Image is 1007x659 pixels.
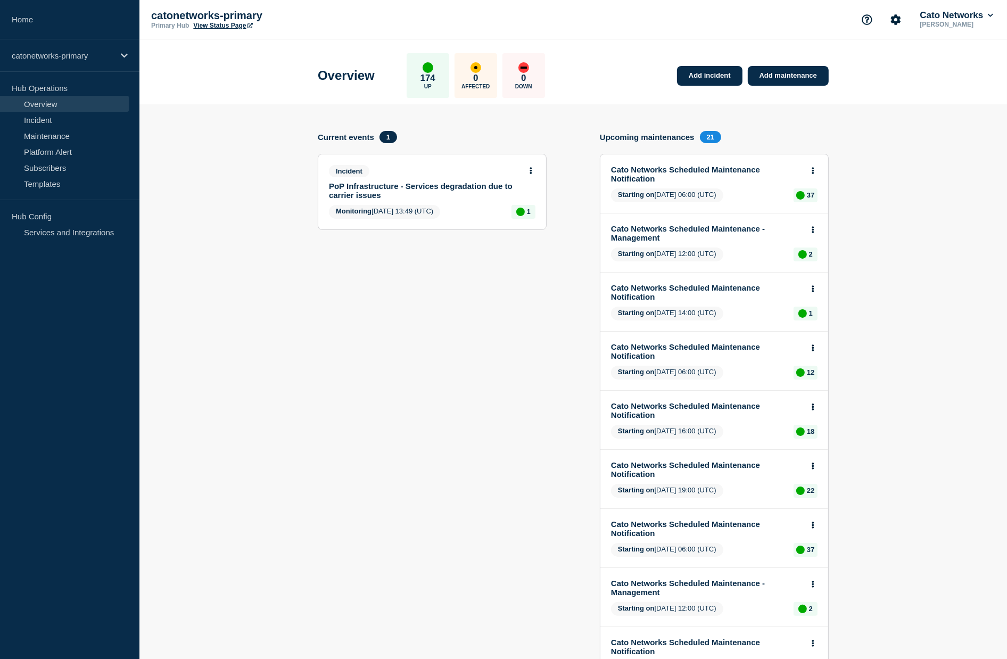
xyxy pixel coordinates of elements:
div: down [518,62,529,73]
p: 1 [809,309,813,317]
span: 21 [700,131,721,143]
span: Starting on [618,604,655,612]
a: Cato Networks Scheduled Maintenance Notification [611,638,803,656]
span: Starting on [618,309,655,317]
a: Cato Networks Scheduled Maintenance - Management [611,579,803,597]
span: Starting on [618,486,655,494]
span: [DATE] 06:00 (UTC) [611,188,723,202]
h4: Current events [318,133,374,142]
p: 174 [420,73,435,84]
button: Cato Networks [918,10,995,21]
div: up [796,368,805,377]
a: Cato Networks Scheduled Maintenance Notification [611,283,803,301]
div: up [798,250,807,259]
span: Starting on [618,250,655,258]
span: [DATE] 13:49 (UTC) [329,205,440,219]
a: Add incident [677,66,742,86]
button: Support [856,9,878,31]
p: [PERSON_NAME] [918,21,995,28]
span: Monitoring [336,207,372,215]
span: 1 [379,131,397,143]
div: up [796,191,805,200]
a: Cato Networks Scheduled Maintenance Notification [611,342,803,360]
a: Cato Networks Scheduled Maintenance Notification [611,165,803,183]
p: 37 [807,191,814,199]
p: 0 [521,73,526,84]
div: up [796,427,805,436]
p: Primary Hub [151,22,189,29]
p: catonetworks-primary [12,51,114,60]
div: up [796,546,805,554]
p: Down [515,84,532,89]
p: 2 [809,605,813,613]
span: [DATE] 06:00 (UTC) [611,543,723,557]
span: [DATE] 19:00 (UTC) [611,484,723,498]
p: 18 [807,427,814,435]
span: [DATE] 16:00 (UTC) [611,425,723,439]
h1: Overview [318,68,375,83]
a: Cato Networks Scheduled Maintenance Notification [611,520,803,538]
p: 12 [807,368,814,376]
p: 2 [809,250,813,258]
span: [DATE] 14:00 (UTC) [611,307,723,320]
p: Up [424,84,432,89]
button: Account settings [885,9,907,31]
div: up [798,309,807,318]
div: up [798,605,807,613]
a: Add maintenance [748,66,829,86]
div: up [516,208,525,216]
p: 37 [807,546,814,554]
span: [DATE] 12:00 (UTC) [611,248,723,261]
a: Cato Networks Scheduled Maintenance - Management [611,224,803,242]
span: Starting on [618,545,655,553]
span: Starting on [618,191,655,199]
div: up [423,62,433,73]
a: Cato Networks Scheduled Maintenance Notification [611,401,803,419]
a: PoP Infrastructure - Services degradation due to carrier issues [329,182,521,200]
span: [DATE] 06:00 (UTC) [611,366,723,380]
span: [DATE] 12:00 (UTC) [611,602,723,616]
p: 22 [807,487,814,495]
p: Affected [461,84,490,89]
span: Incident [329,165,369,177]
span: Starting on [618,368,655,376]
span: Starting on [618,427,655,435]
a: View Status Page [193,22,252,29]
div: up [796,487,805,495]
a: Cato Networks Scheduled Maintenance Notification [611,460,803,479]
p: 1 [527,208,531,216]
p: 0 [473,73,478,84]
p: catonetworks-primary [151,10,364,22]
div: affected [471,62,481,73]
h4: Upcoming maintenances [600,133,695,142]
